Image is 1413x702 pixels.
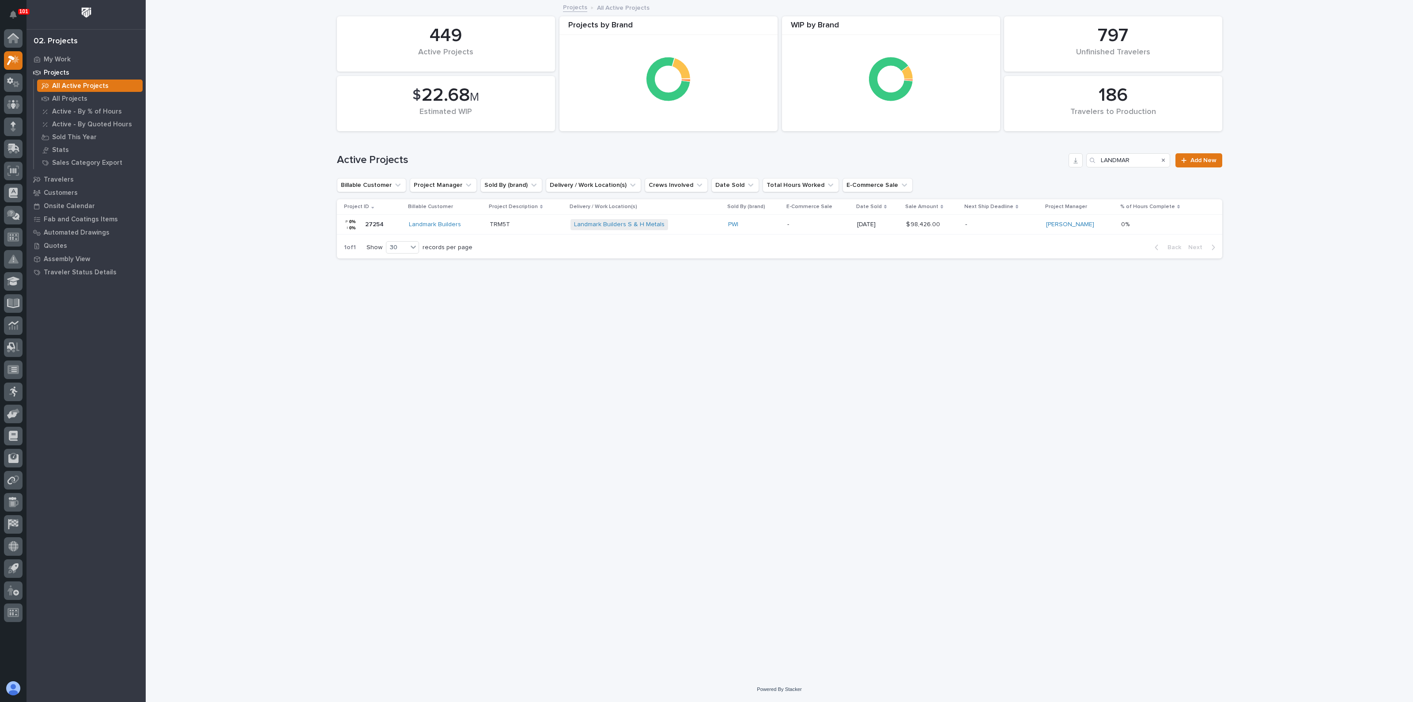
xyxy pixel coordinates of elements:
button: Crews Involved [645,178,708,192]
div: Unfinished Travelers [1019,48,1207,66]
button: users-avatar [4,679,23,698]
div: Projects by Brand [559,21,778,35]
div: 30 [386,243,408,252]
div: 02. Projects [34,37,78,46]
a: My Work [26,53,146,66]
a: Onsite Calendar [26,199,146,212]
p: 1 of 1 [337,237,363,258]
div: Notifications101 [11,11,23,25]
p: Active - By Quoted Hours [52,121,132,129]
span: 22.68 [422,86,470,105]
p: Project Description [489,202,538,212]
p: Next Ship Deadline [964,202,1013,212]
a: Customers [26,186,146,199]
button: E-Commerce Sale [843,178,913,192]
button: Notifications [4,5,23,24]
p: Active - By % of Hours [52,108,122,116]
div: 449 [352,25,540,47]
a: Traveler Status Details [26,266,146,279]
a: Sales Category Export [34,156,146,169]
p: All Active Projects [597,2,650,12]
button: Project Manager [410,178,477,192]
a: Stats [34,144,146,156]
p: Sold By (brand) [727,202,765,212]
a: [PERSON_NAME] [1046,221,1094,228]
p: Projects [44,69,69,77]
p: - [787,221,850,228]
button: Back [1148,243,1185,251]
p: [DATE] [857,221,899,228]
span: Back [1162,243,1181,251]
p: TRM5T [490,221,563,228]
p: Billable Customer [408,202,453,212]
div: Active Projects [352,48,540,66]
p: Sales Category Export [52,159,122,167]
p: Sale Amount [905,202,938,212]
span: Next [1188,243,1208,251]
p: Delivery / Work Location(s) [570,202,637,212]
button: Delivery / Work Location(s) [546,178,641,192]
a: Landmark Builders [409,221,461,228]
p: All Projects [52,95,87,103]
a: Automated Drawings [26,226,146,239]
a: Quotes [26,239,146,252]
button: Date Sold [711,178,759,192]
p: Onsite Calendar [44,202,95,210]
p: Assembly View [44,255,90,263]
a: Active - By Quoted Hours [34,118,146,130]
p: records per page [423,244,472,251]
a: Fab and Coatings Items [26,212,146,226]
button: Sold By (brand) [480,178,542,192]
div: 797 [1019,25,1207,47]
p: Customers [44,189,78,197]
img: Workspace Logo [78,4,94,21]
p: 27254 [365,219,385,228]
p: Project ID [344,202,369,212]
h1: Active Projects [337,154,1065,167]
a: All Active Projects [34,80,146,92]
a: PWI [728,221,738,228]
a: Travelers [26,173,146,186]
a: All Projects [34,92,146,105]
div: Travelers to Production [1019,107,1207,126]
span: M [470,91,479,103]
p: % of Hours Complete [1120,202,1175,212]
p: 101 [19,8,28,15]
p: Traveler Status Details [44,269,117,277]
p: Project Manager [1045,202,1087,212]
a: Projects [26,66,146,79]
p: Date Sold [856,202,882,212]
a: Add New [1175,153,1222,167]
p: Sold This Year [52,133,97,141]
a: Active - By % of Hours [34,105,146,118]
button: Next [1185,243,1222,251]
p: My Work [44,56,71,64]
span: $ [412,87,421,104]
a: Assembly View [26,252,146,266]
a: Sold This Year [34,131,146,143]
p: $ 98,426.00 [906,219,942,228]
p: Quotes [44,242,67,250]
p: Show [366,244,382,251]
div: 186 [1019,84,1207,106]
a: Projects [563,2,587,12]
p: Stats [52,146,69,154]
p: Fab and Coatings Items [44,216,118,224]
input: Search [1086,153,1170,167]
p: Travelers [44,176,74,184]
p: All Active Projects [52,82,109,90]
tr: 2725427254 Landmark Builders TRM5TLandmark Builders S & H Metals PWI -[DATE]$ 98,426.00$ 98,426.0... [337,215,1222,235]
div: Estimated WIP [352,107,540,126]
a: Landmark Builders S & H Metals [574,221,665,228]
a: Powered By Stacker [757,687,801,692]
p: 0% [1121,219,1131,228]
p: E-Commerce Sale [786,202,832,212]
button: Billable Customer [337,178,406,192]
button: Total Hours Worked [763,178,839,192]
p: Automated Drawings [44,229,110,237]
div: WIP by Brand [782,21,1000,35]
p: - [965,221,1039,228]
span: Add New [1190,157,1217,163]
